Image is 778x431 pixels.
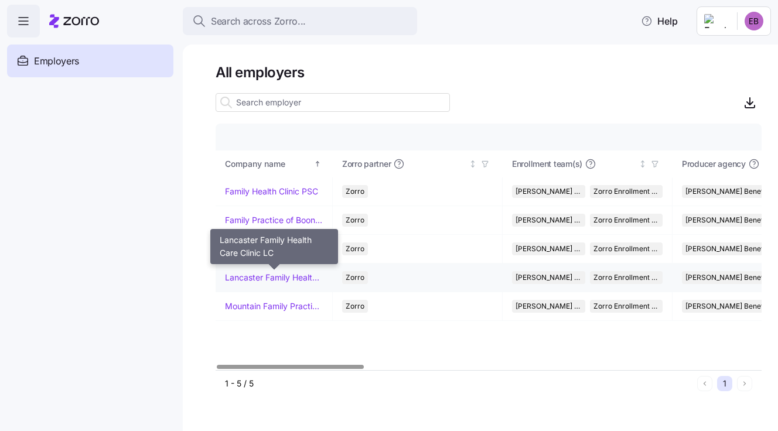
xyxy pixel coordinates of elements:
span: [PERSON_NAME] Benefit Group [516,271,582,284]
h1: All employers [216,63,762,81]
th: Company nameSorted ascending [216,150,333,177]
a: Family Practice of Booneville Inc [225,214,323,226]
input: Search employer [216,93,450,112]
span: Employers [34,54,79,69]
span: Zorro partner [342,158,391,170]
a: Family Health Clinic PSC [225,186,318,197]
button: Help [632,9,687,33]
span: Help [641,14,678,28]
img: Employer logo [704,14,728,28]
div: Company name [225,158,312,170]
span: Zorro [346,242,364,255]
a: [PERSON_NAME] [225,243,292,255]
button: 1 [717,376,732,391]
a: Lancaster Family Health Care Clinic LC [225,272,323,283]
span: Producer agency [682,158,746,170]
div: Not sorted [469,160,477,168]
span: Zorro Enrollment Team [593,185,660,198]
span: [PERSON_NAME] Benefit Group [516,185,582,198]
span: [PERSON_NAME] Benefit Group [516,300,582,313]
span: Zorro [346,214,364,227]
span: Zorro [346,300,364,313]
span: Zorro [346,271,364,284]
span: [PERSON_NAME] Benefit Group [516,214,582,227]
span: Zorro Enrollment Team [593,300,660,313]
a: Mountain Family Practice Clinic of Manchester Inc. [225,300,323,312]
img: e893a1d701ecdfe11b8faa3453cd5ce7 [745,12,763,30]
span: Search across Zorro... [211,14,306,29]
div: Sorted ascending [313,160,322,168]
th: Zorro partnerNot sorted [333,150,503,177]
span: Zorro Enrollment Team [593,242,660,255]
span: Enrollment team(s) [512,158,582,170]
a: Employers [7,45,173,77]
button: Next page [737,376,752,391]
span: Zorro [346,185,364,198]
div: Not sorted [639,160,647,168]
span: [PERSON_NAME] Benefit Group [516,242,582,255]
button: Previous page [697,376,712,391]
button: Search across Zorro... [183,7,417,35]
span: Zorro Enrollment Team [593,271,660,284]
span: Zorro Enrollment Team [593,214,660,227]
div: 1 - 5 / 5 [225,378,692,389]
th: Enrollment team(s)Not sorted [503,150,673,177]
